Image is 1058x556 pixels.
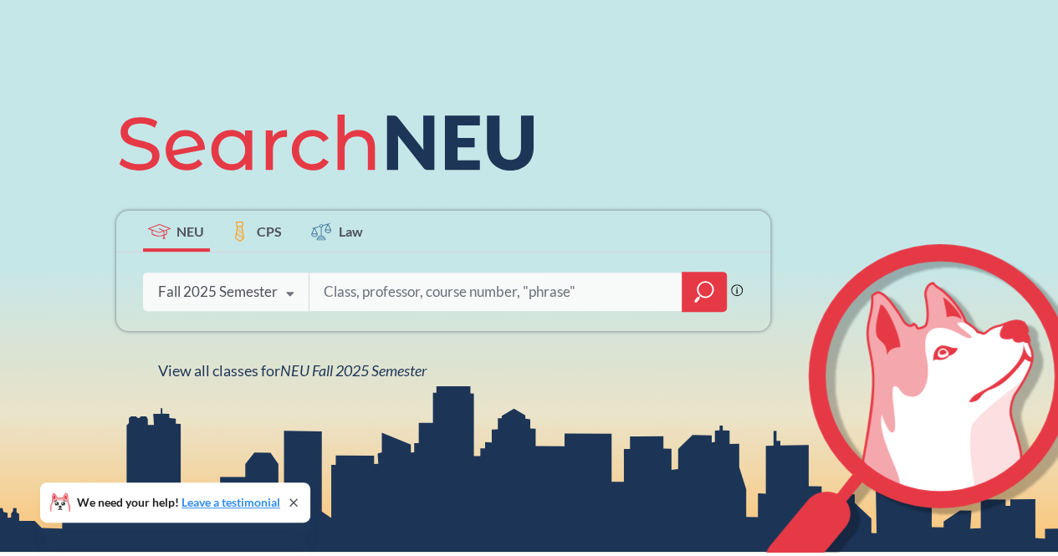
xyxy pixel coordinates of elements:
a: Leave a testimonial [181,495,280,509]
span: NEU [176,222,204,241]
span: We need your help! [77,497,280,508]
span: Law [339,222,363,241]
span: CPS [257,222,282,241]
div: Fall 2025 Semester [158,283,278,301]
span: View all classes for [158,361,427,380]
input: Class, professor, course number, "phrase" [322,274,670,309]
svg: magnifying glass [694,280,714,304]
div: magnifying glass [682,272,727,312]
span: NEU Fall 2025 Semester [280,361,427,380]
